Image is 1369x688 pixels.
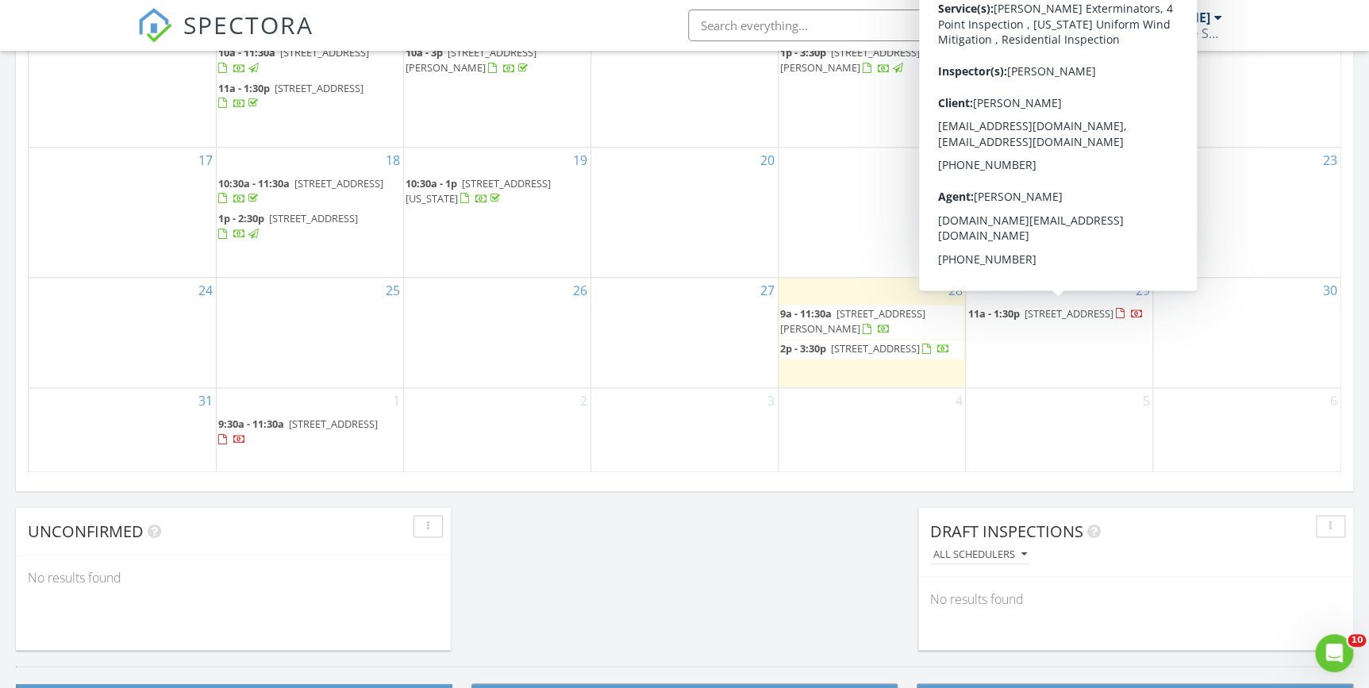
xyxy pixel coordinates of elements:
[780,306,925,336] a: 9a - 11:30a [STREET_ADDRESS][PERSON_NAME]
[780,341,826,356] span: 2p - 3:30p
[967,45,1025,60] span: 10a - 12:30p
[218,417,284,431] span: 9:30a - 11:30a
[570,278,590,303] a: Go to August 26, 2025
[933,548,1027,559] div: All schedulers
[218,209,402,244] a: 1p - 2:30p [STREET_ADDRESS]
[590,17,778,147] td: Go to August 13, 2025
[216,277,403,387] td: Go to August 25, 2025
[757,148,778,173] a: Go to August 20, 2025
[780,306,925,336] span: [STREET_ADDRESS][PERSON_NAME]
[390,388,403,413] a: Go to September 1, 2025
[406,45,536,75] a: 10a - 3p [STREET_ADDRESS][PERSON_NAME]
[183,8,313,41] span: SPECTORA
[1153,147,1340,277] td: Go to August 23, 2025
[216,17,403,147] td: Go to August 11, 2025
[29,17,216,147] td: Go to August 10, 2025
[966,387,1153,471] td: Go to September 5, 2025
[757,278,778,303] a: Go to August 27, 2025
[218,211,358,240] a: 1p - 2:30p [STREET_ADDRESS]
[590,387,778,471] td: Go to September 3, 2025
[570,148,590,173] a: Go to August 19, 2025
[218,45,369,75] a: 10a - 11:30a [STREET_ADDRESS]
[269,211,358,225] span: [STREET_ADDRESS]
[403,17,590,147] td: Go to August 12, 2025
[831,341,920,356] span: [STREET_ADDRESS]
[195,278,216,303] a: Go to August 24, 2025
[195,388,216,413] a: Go to August 31, 2025
[944,148,965,173] a: Go to August 21, 2025
[780,305,963,339] a: 9a - 11:30a [STREET_ADDRESS][PERSON_NAME]
[16,555,451,598] div: No results found
[590,277,778,387] td: Go to August 27, 2025
[216,387,403,471] td: Go to September 1, 2025
[967,305,1151,324] a: 11a - 1:30p [STREET_ADDRESS]
[1320,278,1340,303] a: Go to August 30, 2025
[383,278,403,303] a: Go to August 25, 2025
[780,45,920,75] span: [STREET_ADDRESS][PERSON_NAME]
[1029,45,1118,60] span: [STREET_ADDRESS]
[930,520,1083,541] span: Draft Inspections
[780,44,963,78] a: 1p - 3:30p [STREET_ADDRESS][PERSON_NAME]
[967,306,1019,321] span: 11a - 1:30p
[218,79,402,113] a: 11a - 1:30p [STREET_ADDRESS]
[294,176,383,190] span: [STREET_ADDRESS]
[944,278,965,303] a: Go to August 28, 2025
[590,147,778,277] td: Go to August 20, 2025
[218,176,383,206] a: 10:30a - 11:30a [STREET_ADDRESS]
[218,176,290,190] span: 10:30a - 11:30a
[406,176,551,206] span: [STREET_ADDRESS][US_STATE]
[1153,387,1340,471] td: Go to September 6, 2025
[28,520,144,541] span: Unconfirmed
[779,387,966,471] td: Go to September 4, 2025
[1327,388,1340,413] a: Go to September 6, 2025
[406,45,443,60] span: 10a - 3p
[1153,17,1340,147] td: Go to August 16, 2025
[1139,388,1152,413] a: Go to September 5, 2025
[218,417,378,446] a: 9:30a - 11:30a [STREET_ADDRESS]
[1063,25,1222,41] div: New Beginnings Home Services, LLC
[952,388,965,413] a: Go to September 4, 2025
[29,147,216,277] td: Go to August 17, 2025
[577,388,590,413] a: Go to September 2, 2025
[275,81,363,95] span: [STREET_ADDRESS]
[216,147,403,277] td: Go to August 18, 2025
[779,147,966,277] td: Go to August 21, 2025
[966,147,1153,277] td: Go to August 22, 2025
[406,176,551,206] a: 10:30a - 1p [STREET_ADDRESS][US_STATE]
[137,8,172,43] img: The Best Home Inspection Software - Spectora
[403,147,590,277] td: Go to August 19, 2025
[966,17,1153,147] td: Go to August 15, 2025
[966,277,1153,387] td: Go to August 29, 2025
[1348,634,1366,647] span: 10
[1315,634,1353,672] iframe: Intercom live chat
[195,148,216,173] a: Go to August 17, 2025
[406,175,589,209] a: 10:30a - 1p [STREET_ADDRESS][US_STATE]
[1320,148,1340,173] a: Go to August 23, 2025
[289,417,378,431] span: [STREET_ADDRESS]
[29,387,216,471] td: Go to August 31, 2025
[403,387,590,471] td: Go to September 2, 2025
[406,45,536,75] span: [STREET_ADDRESS][PERSON_NAME]
[29,277,216,387] td: Go to August 24, 2025
[218,175,402,209] a: 10:30a - 11:30a [STREET_ADDRESS]
[218,415,402,449] a: 9:30a - 11:30a [STREET_ADDRESS]
[779,277,966,387] td: Go to August 28, 2025
[1132,278,1152,303] a: Go to August 29, 2025
[403,277,590,387] td: Go to August 26, 2025
[137,21,313,55] a: SPECTORA
[218,81,363,110] a: 11a - 1:30p [STREET_ADDRESS]
[1153,277,1340,387] td: Go to August 30, 2025
[780,306,832,321] span: 9a - 11:30a
[383,148,403,173] a: Go to August 18, 2025
[1132,148,1152,173] a: Go to August 22, 2025
[406,176,457,190] span: 10:30a - 1p
[218,211,264,225] span: 1p - 2:30p
[967,45,1118,75] a: 10a - 12:30p [STREET_ADDRESS]
[780,341,950,356] a: 2p - 3:30p [STREET_ADDRESS]
[780,45,826,60] span: 1p - 3:30p
[967,306,1143,321] a: 11a - 1:30p [STREET_ADDRESS]
[918,577,1353,620] div: No results found
[780,45,920,75] a: 1p - 3:30p [STREET_ADDRESS][PERSON_NAME]
[764,388,778,413] a: Go to September 3, 2025
[1024,306,1113,321] span: [STREET_ADDRESS]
